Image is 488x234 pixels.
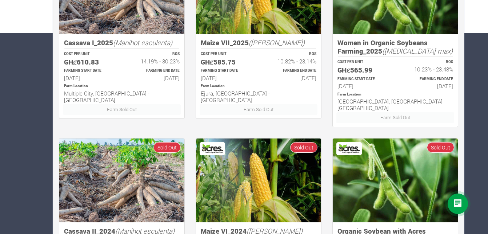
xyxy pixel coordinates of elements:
h5: Cassava I_2025 [64,39,180,47]
h6: [DATE] [402,83,453,89]
p: ROS [402,59,453,65]
h6: [DATE] [265,75,316,81]
p: Estimated Farming Start Date [337,77,389,82]
h6: [DATE] [128,75,180,81]
img: Acres Nano [201,143,224,154]
h6: 10.82% - 23.14% [265,58,316,65]
h6: Multiple City, [GEOGRAPHIC_DATA] - [GEOGRAPHIC_DATA] [64,90,180,103]
img: growforme image [59,139,184,223]
span: Sold Out [153,142,181,153]
h6: [DATE] [337,83,389,89]
img: growforme image [196,139,321,223]
p: Estimated Farming End Date [265,68,316,74]
p: Location of Farm [201,83,316,89]
h5: GHȼ565.99 [337,66,389,74]
i: (Manihot esculenta) [113,38,172,47]
p: ROS [265,51,316,57]
h5: GHȼ610.83 [64,58,115,66]
p: Location of Farm [64,83,180,89]
h6: 10.23% - 23.48% [402,66,453,73]
p: Estimated Farming End Date [128,68,180,74]
p: Estimated Farming Start Date [64,68,115,74]
span: Sold Out [290,142,317,153]
p: Estimated Farming End Date [402,77,453,82]
h6: [GEOGRAPHIC_DATA], [GEOGRAPHIC_DATA] - [GEOGRAPHIC_DATA] [337,98,453,111]
p: Estimated Farming Start Date [201,68,252,74]
span: Sold Out [427,142,454,153]
h5: Women in Organic Soybeans Farming_2025 [337,39,453,55]
img: Acres Nano [337,143,361,154]
h6: 14.19% - 30.23% [128,58,180,65]
h5: Maize VII_2025 [201,39,316,47]
h6: Ejura, [GEOGRAPHIC_DATA] - [GEOGRAPHIC_DATA] [201,90,316,103]
img: growforme image [333,139,458,223]
p: COST PER UNIT [201,51,252,57]
h5: GHȼ585.75 [201,58,252,66]
h6: [DATE] [64,75,115,81]
i: ([PERSON_NAME]) [249,38,305,47]
h6: [DATE] [201,75,252,81]
p: COST PER UNIT [64,51,115,57]
i: ([MEDICAL_DATA] max) [382,46,453,55]
p: COST PER UNIT [337,59,389,65]
p: Location of Farm [337,92,453,97]
p: ROS [128,51,180,57]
